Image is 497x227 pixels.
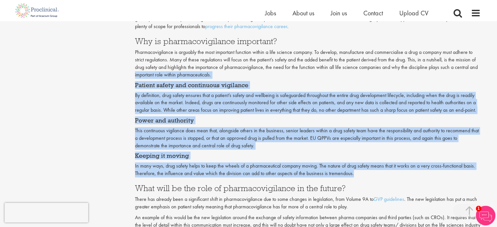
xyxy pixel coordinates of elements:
[292,9,314,17] a: About us
[265,9,276,17] a: Jobs
[135,184,481,192] h3: What will be the role of pharmacovigilance in the future?
[135,196,481,211] p: There has already been a significant shift in pharmacovigilance due to some changes in legislatio...
[5,203,88,222] iframe: reCAPTCHA
[135,82,481,89] h4: Patient safety and continuous vigilance
[205,23,287,30] a: progress their pharmacovigilance career
[135,117,481,124] h4: Power and authority
[399,9,428,17] a: Upload CV
[135,92,481,114] p: By definition, drug safety ensures that a patient’s safety and wellbeing is safeguarded throughou...
[373,196,404,203] a: GVP guidelines
[331,9,347,17] a: Join us
[135,153,481,159] h4: Keeping it moving
[363,9,383,17] a: Contact
[135,49,481,78] p: Pharmacovigilance is arguably the most important function within a life science company. To devel...
[476,206,481,211] span: 1
[476,206,495,225] img: Chatbot
[135,37,481,45] h3: Why is pharmacovigilance important?
[135,127,481,150] p: This continuous vigilance does mean that, alongside others in the business, senior leaders within...
[135,162,481,177] p: In many ways, drug safety helps to keep the wheels of a pharmaceutical company moving. The nature...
